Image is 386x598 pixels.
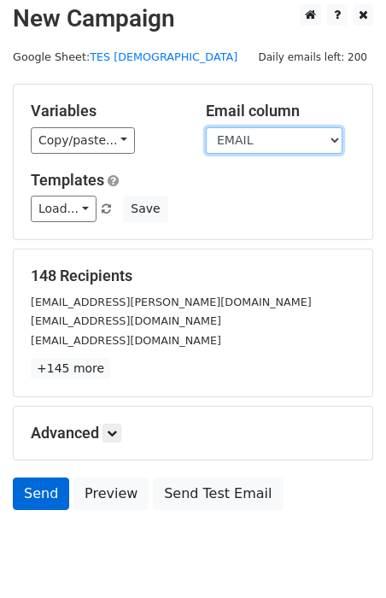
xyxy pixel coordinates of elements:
a: Preview [73,478,149,510]
a: +145 more [31,358,110,379]
a: Send [13,478,69,510]
small: [EMAIL_ADDRESS][DOMAIN_NAME] [31,334,221,347]
h5: Advanced [31,424,355,443]
h5: Email column [206,102,355,120]
h5: 148 Recipients [31,267,355,285]
a: Daily emails left: 200 [252,50,373,63]
h5: Variables [31,102,180,120]
button: Save [123,196,167,222]
h2: New Campaign [13,4,373,33]
a: Send Test Email [153,478,283,510]
small: [EMAIL_ADDRESS][PERSON_NAME][DOMAIN_NAME] [31,296,312,308]
small: [EMAIL_ADDRESS][DOMAIN_NAME] [31,314,221,327]
a: Templates [31,171,104,189]
span: Daily emails left: 200 [252,48,373,67]
a: Copy/paste... [31,127,135,154]
iframe: Chat Widget [301,516,386,598]
a: TES [DEMOGRAPHIC_DATA] [90,50,237,63]
a: Load... [31,196,96,222]
small: Google Sheet: [13,50,237,63]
